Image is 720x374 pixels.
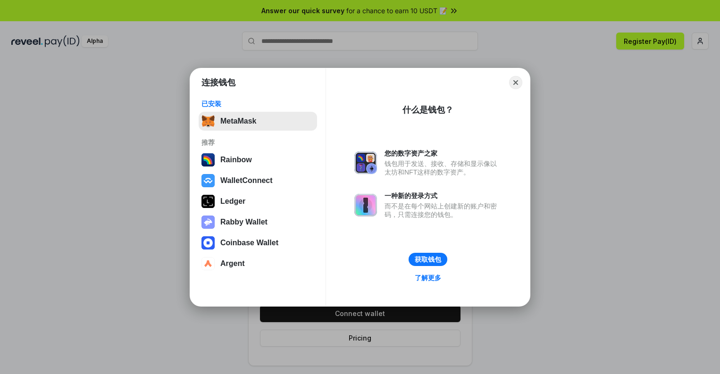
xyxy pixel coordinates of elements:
img: svg+xml,%3Csvg%20width%3D%2228%22%20height%3D%2228%22%20viewBox%3D%220%200%2028%2028%22%20fill%3D... [201,236,215,249]
button: 获取钱包 [409,253,447,266]
img: svg+xml,%3Csvg%20fill%3D%22none%22%20height%3D%2233%22%20viewBox%3D%220%200%2035%2033%22%20width%... [201,115,215,128]
button: Ledger [199,192,317,211]
div: 了解更多 [415,274,441,282]
img: svg+xml,%3Csvg%20width%3D%22120%22%20height%3D%22120%22%20viewBox%3D%220%200%20120%20120%22%20fil... [201,153,215,166]
img: svg+xml,%3Csvg%20width%3D%2228%22%20height%3D%2228%22%20viewBox%3D%220%200%2028%2028%22%20fill%3D... [201,257,215,270]
div: 钱包用于发送、接收、存储和显示像以太坊和NFT这样的数字资产。 [385,159,502,176]
div: 您的数字资产之家 [385,149,502,158]
div: Ledger [220,197,245,206]
div: Argent [220,259,245,268]
div: WalletConnect [220,176,273,185]
div: 获取钱包 [415,255,441,264]
button: Coinbase Wallet [199,233,317,252]
div: Rainbow [220,156,252,164]
div: 而不是在每个网站上创建新的账户和密码，只需连接您的钱包。 [385,202,502,219]
button: MetaMask [199,112,317,131]
img: svg+xml,%3Csvg%20xmlns%3D%22http%3A%2F%2Fwww.w3.org%2F2000%2Fsvg%22%20width%3D%2228%22%20height%3... [201,195,215,208]
div: 已安装 [201,100,314,108]
button: WalletConnect [199,171,317,190]
div: 什么是钱包？ [402,104,453,116]
img: svg+xml,%3Csvg%20xmlns%3D%22http%3A%2F%2Fwww.w3.org%2F2000%2Fsvg%22%20fill%3D%22none%22%20viewBox... [354,151,377,174]
img: svg+xml,%3Csvg%20xmlns%3D%22http%3A%2F%2Fwww.w3.org%2F2000%2Fsvg%22%20fill%3D%22none%22%20viewBox... [354,194,377,216]
button: Close [509,76,522,89]
a: 了解更多 [409,272,447,284]
div: 推荐 [201,138,314,147]
img: svg+xml,%3Csvg%20xmlns%3D%22http%3A%2F%2Fwww.w3.org%2F2000%2Fsvg%22%20fill%3D%22none%22%20viewBox... [201,216,215,229]
button: Argent [199,254,317,273]
div: 一种新的登录方式 [385,191,502,200]
div: Coinbase Wallet [220,239,278,247]
button: Rabby Wallet [199,213,317,232]
div: MetaMask [220,117,256,125]
button: Rainbow [199,150,317,169]
img: svg+xml,%3Csvg%20width%3D%2228%22%20height%3D%2228%22%20viewBox%3D%220%200%2028%2028%22%20fill%3D... [201,174,215,187]
h1: 连接钱包 [201,77,235,88]
div: Rabby Wallet [220,218,268,226]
